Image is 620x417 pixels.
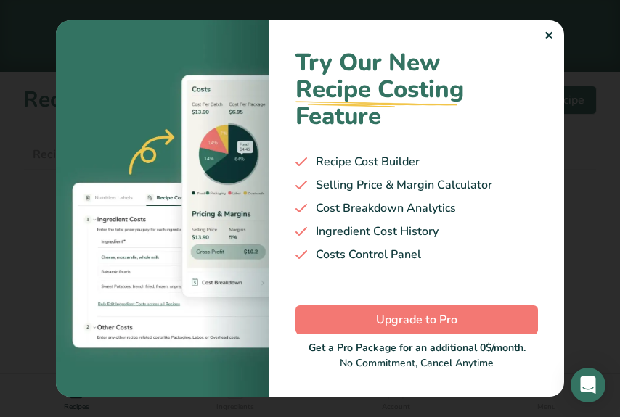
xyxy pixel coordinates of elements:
div: Ingredient Cost History [295,223,538,240]
div: ✕ [544,28,553,45]
div: Open Intercom Messenger [571,368,605,402]
div: No Commitment, Cancel Anytime [295,340,538,371]
div: Recipe Cost Builder [295,153,538,170]
span: Upgrade to Pro [376,311,457,329]
img: costing-image-1.bb94421.webp [56,20,269,396]
button: Upgrade to Pro [295,305,538,334]
div: Selling Price & Margin Calculator [295,176,538,194]
div: Cost Breakdown Analytics [295,199,538,217]
h1: Try Our New Feature [295,49,538,130]
div: Costs Control Panel [295,246,538,263]
span: Recipe Costing [295,73,464,106]
div: Get a Pro Package for an additional 0$/month. [295,340,538,355]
